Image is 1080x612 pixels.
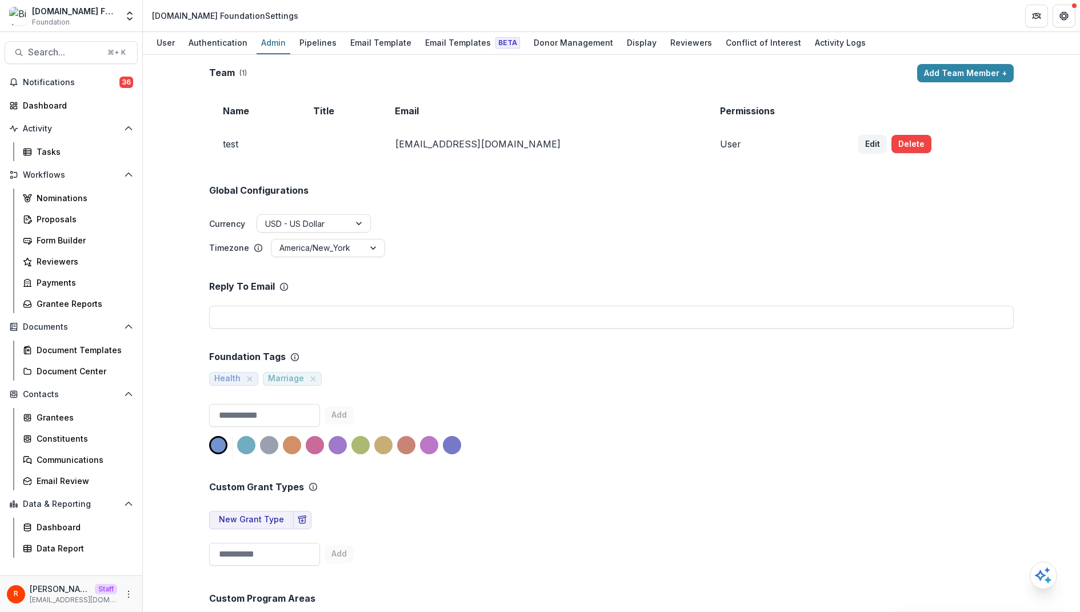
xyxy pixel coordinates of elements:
[529,34,618,51] div: Donor Management
[295,34,341,51] div: Pipelines
[37,298,129,310] div: Grantee Reports
[421,34,525,51] div: Email Templates
[18,518,138,537] a: Dashboard
[891,135,931,153] button: Delete
[23,499,119,509] span: Data & Reporting
[529,32,618,54] a: Donor Management
[268,374,304,383] span: Marriage
[122,587,135,601] button: More
[152,32,179,54] a: User
[18,450,138,469] a: Communications
[706,96,845,126] td: Permissions
[37,213,129,225] div: Proposals
[37,365,129,377] div: Document Center
[810,34,870,51] div: Activity Logs
[9,7,27,25] img: Bill.com Foundation
[152,10,298,22] div: [DOMAIN_NAME] Foundation Settings
[23,322,119,332] span: Documents
[239,68,247,78] p: ( 1 )
[325,545,354,563] button: Add
[18,471,138,490] a: Email Review
[119,77,133,88] span: 36
[325,406,354,425] button: Add
[5,96,138,115] a: Dashboard
[209,593,315,604] h2: Custom Program Areas
[95,584,117,594] p: Staff
[622,32,661,54] a: Display
[37,234,129,246] div: Form Builder
[18,408,138,427] a: Grantees
[5,41,138,64] button: Search...
[184,32,252,54] a: Authentication
[18,252,138,271] a: Reviewers
[421,32,525,54] a: Email Templates Beta
[299,96,381,126] td: Title
[1025,5,1048,27] button: Partners
[37,521,129,533] div: Dashboard
[5,119,138,138] button: Open Activity
[184,34,252,51] div: Authentication
[37,411,129,423] div: Grantees
[209,242,249,254] p: Timezone
[209,482,304,493] h2: Custom Grant Types
[295,32,341,54] a: Pipelines
[37,475,129,487] div: Email Review
[18,341,138,359] a: Document Templates
[32,5,117,17] div: [DOMAIN_NAME] Foundation
[209,218,245,230] label: Currency
[32,17,70,27] span: Foundation
[257,32,290,54] a: Admin
[706,126,845,162] td: User
[307,373,319,385] button: close
[18,231,138,250] a: Form Builder
[37,146,129,158] div: Tasks
[721,34,806,51] div: Conflict of Interest
[18,362,138,381] a: Document Center
[23,124,119,134] span: Activity
[5,495,138,513] button: Open Data & Reporting
[257,34,290,51] div: Admin
[147,7,303,24] nav: breadcrumb
[209,96,299,126] td: Name
[18,294,138,313] a: Grantee Reports
[37,454,129,466] div: Communications
[346,32,416,54] a: Email Template
[810,32,870,54] a: Activity Logs
[18,189,138,207] a: Nominations
[30,595,117,605] p: [EMAIL_ADDRESS][DOMAIN_NAME]
[209,351,286,362] p: Foundation Tags
[23,390,119,399] span: Contacts
[209,126,299,162] td: test
[152,34,179,51] div: User
[1053,5,1075,27] button: Get Help
[293,511,311,529] button: Archive Grant Type
[666,34,717,51] div: Reviewers
[858,135,887,153] button: Edit
[209,281,275,292] p: Reply To Email
[37,255,129,267] div: Reviewers
[18,273,138,292] a: Payments
[209,67,235,78] h2: Team
[122,5,138,27] button: Open entity switcher
[5,385,138,403] button: Open Contacts
[28,47,101,58] span: Search...
[214,374,241,383] span: Health
[381,96,706,126] td: Email
[18,539,138,558] a: Data Report
[18,142,138,161] a: Tasks
[5,73,138,91] button: Notifications36
[244,373,255,385] button: close
[5,318,138,336] button: Open Documents
[917,64,1014,82] button: Add Team Member +
[622,34,661,51] div: Display
[23,78,119,87] span: Notifications
[209,511,294,529] button: New Grant Type
[30,583,90,595] p: [PERSON_NAME]
[23,170,119,180] span: Workflows
[666,32,717,54] a: Reviewers
[381,126,706,162] td: [EMAIL_ADDRESS][DOMAIN_NAME]
[37,433,129,445] div: Constituents
[23,99,129,111] div: Dashboard
[105,46,128,59] div: ⌘ + K
[209,185,309,196] h2: Global Configurations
